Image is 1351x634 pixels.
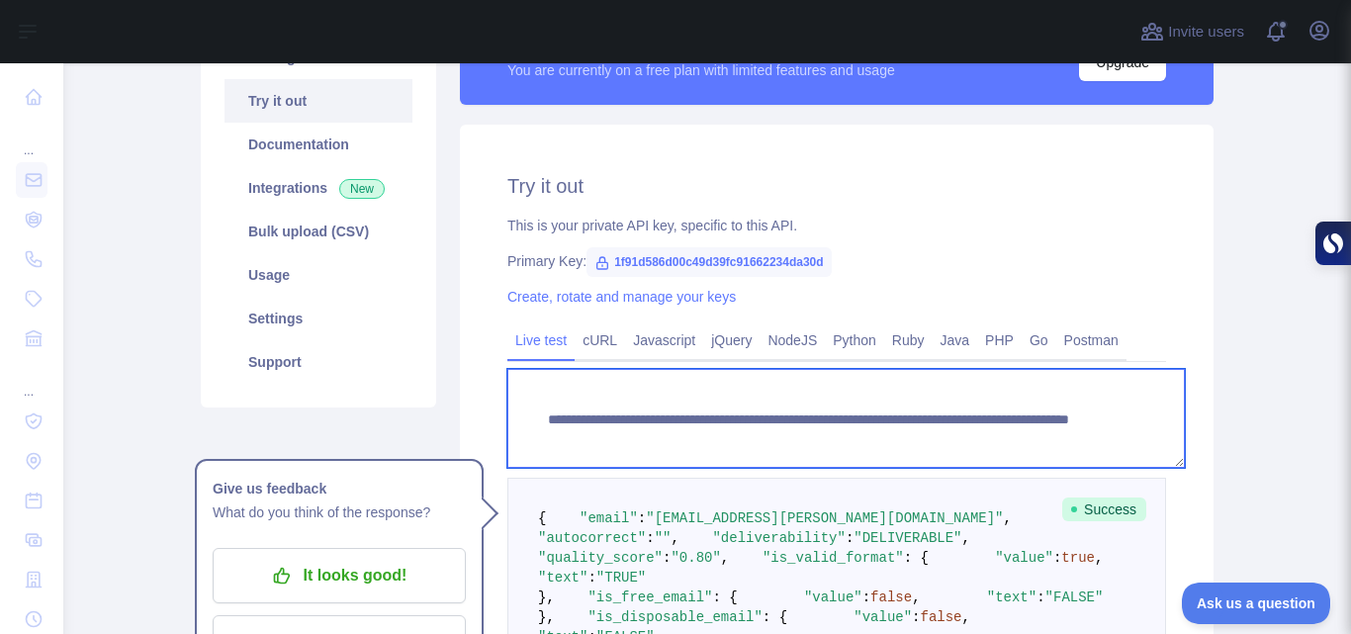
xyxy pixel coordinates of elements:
[587,609,762,625] span: "is_disposable_email"
[225,253,412,297] a: Usage
[1182,583,1331,624] iframe: Toggle Customer Support
[962,530,970,546] span: ,
[884,324,933,356] a: Ruby
[580,510,638,526] span: "email"
[575,324,625,356] a: cURL
[760,324,825,356] a: NodeJS
[825,324,884,356] a: Python
[587,589,712,605] span: "is_free_email"
[507,251,1166,271] div: Primary Key:
[921,609,962,625] span: false
[1022,324,1056,356] a: Go
[538,589,555,605] span: },
[671,550,720,566] span: "0.80"
[625,324,703,356] a: Javascript
[962,609,970,625] span: ,
[213,477,466,500] h1: Give us feedback
[225,340,412,384] a: Support
[655,530,672,546] span: ""
[663,550,671,566] span: :
[213,500,466,524] p: What do you think of the response?
[933,324,978,356] a: Java
[507,216,1166,235] div: This is your private API key, specific to this API.
[712,589,737,605] span: : {
[225,79,412,123] a: Try it out
[646,510,1003,526] span: "[EMAIL_ADDRESS][PERSON_NAME][DOMAIN_NAME]"
[987,589,1036,605] span: "text"
[507,60,895,80] div: You are currently on a free plan with limited features and usage
[1061,550,1095,566] span: true
[538,570,587,586] span: "text"
[904,550,929,566] span: : {
[507,172,1166,200] h2: Try it out
[1004,510,1012,526] span: ,
[16,360,47,400] div: ...
[862,589,870,605] span: :
[854,609,912,625] span: "value"
[225,166,412,210] a: Integrations New
[1056,324,1126,356] a: Postman
[538,510,546,526] span: {
[703,324,760,356] a: jQuery
[1062,498,1146,521] span: Success
[1095,550,1103,566] span: ,
[712,530,845,546] span: "deliverability"
[507,289,736,305] a: Create, rotate and manage your keys
[507,324,575,356] a: Live test
[671,530,678,546] span: ,
[538,609,555,625] span: },
[1036,589,1044,605] span: :
[538,530,646,546] span: "autocorrect"
[538,550,663,566] span: "quality_score"
[912,589,920,605] span: ,
[854,530,961,546] span: "DELIVERABLE"
[16,119,47,158] div: ...
[225,297,412,340] a: Settings
[646,530,654,546] span: :
[763,609,787,625] span: : {
[638,510,646,526] span: :
[1136,16,1248,47] button: Invite users
[587,570,595,586] span: :
[225,210,412,253] a: Bulk upload (CSV)
[225,123,412,166] a: Documentation
[977,324,1022,356] a: PHP
[912,609,920,625] span: :
[995,550,1053,566] span: "value"
[339,179,385,199] span: New
[586,247,832,277] span: 1f91d586d00c49d39fc91662234da30d
[1168,21,1244,44] span: Invite users
[721,550,729,566] span: ,
[596,570,646,586] span: "TRUE"
[846,530,854,546] span: :
[870,589,912,605] span: false
[763,550,904,566] span: "is_valid_format"
[1053,550,1061,566] span: :
[1045,589,1104,605] span: "FALSE"
[804,589,862,605] span: "value"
